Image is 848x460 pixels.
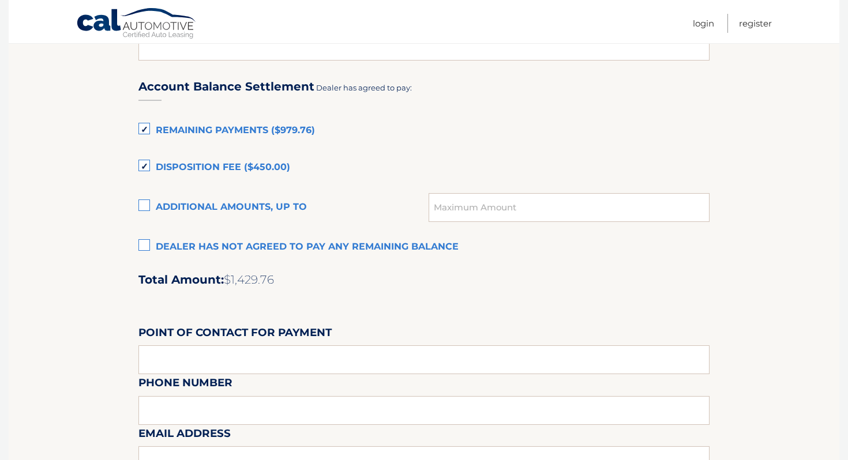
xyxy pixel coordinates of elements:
[138,324,332,345] label: Point of Contact for Payment
[76,7,197,41] a: Cal Automotive
[316,83,412,92] span: Dealer has agreed to pay:
[138,156,710,179] label: Disposition Fee ($450.00)
[138,80,314,94] h3: Account Balance Settlement
[138,236,710,259] label: Dealer has not agreed to pay any remaining balance
[739,14,772,33] a: Register
[138,425,231,446] label: Email Address
[138,273,710,287] h2: Total Amount:
[138,196,429,219] label: Additional amounts, up to
[693,14,714,33] a: Login
[138,119,710,142] label: Remaining Payments ($979.76)
[429,193,710,222] input: Maximum Amount
[224,273,274,286] span: $1,429.76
